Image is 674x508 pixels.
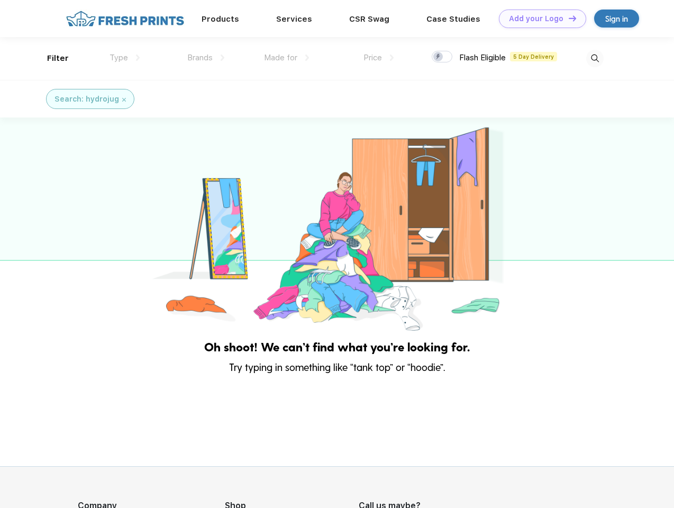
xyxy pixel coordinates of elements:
[459,53,506,62] span: Flash Eligible
[605,13,628,25] div: Sign in
[390,55,394,61] img: dropdown.png
[221,55,224,61] img: dropdown.png
[509,14,563,23] div: Add your Logo
[510,52,557,61] span: 5 Day Delivery
[63,10,187,28] img: fo%20logo%202.webp
[586,50,604,67] img: desktop_search.svg
[305,55,309,61] img: dropdown.png
[569,15,576,21] img: DT
[202,14,239,24] a: Products
[136,55,140,61] img: dropdown.png
[363,53,382,62] span: Price
[264,53,297,62] span: Made for
[47,52,69,65] div: Filter
[54,94,119,105] div: Search: hydrojug
[122,98,126,102] img: filter_cancel.svg
[594,10,639,28] a: Sign in
[110,53,128,62] span: Type
[187,53,213,62] span: Brands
